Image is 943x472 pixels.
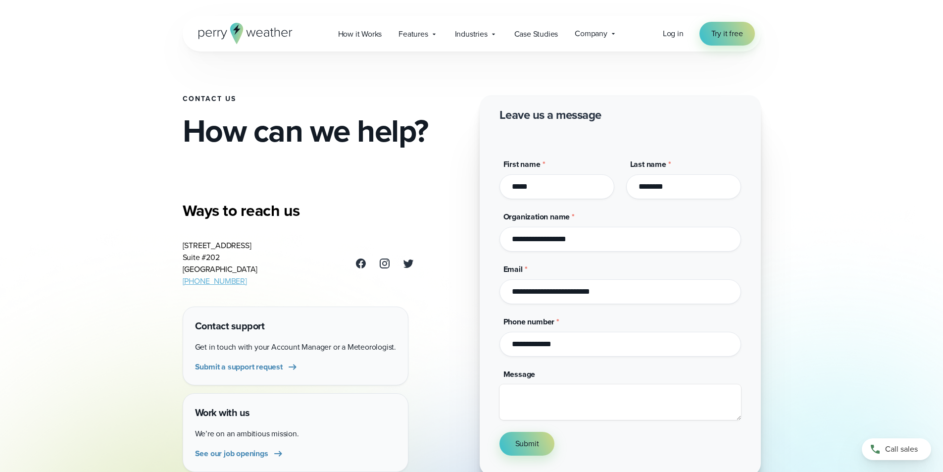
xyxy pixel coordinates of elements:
[183,240,258,287] address: [STREET_ADDRESS] Suite #202 [GEOGRAPHIC_DATA]
[455,28,488,40] span: Industries
[398,28,428,40] span: Features
[515,438,539,450] span: Submit
[503,316,555,327] span: Phone number
[183,275,247,287] a: [PHONE_NUMBER]
[195,341,396,353] p: Get in touch with your Account Manager or a Meteorologist.
[195,361,298,373] a: Submit a support request
[195,361,283,373] span: Submit a support request
[499,432,555,456] button: Submit
[499,107,601,123] h2: Leave us a message
[195,448,268,460] span: See our job openings
[338,28,382,40] span: How it Works
[663,28,684,40] a: Log in
[195,428,396,440] p: We’re on an ambitious mission.
[195,448,284,460] a: See our job openings
[699,22,755,46] a: Try it free
[183,95,464,103] h1: Contact Us
[183,115,464,147] h2: How can we help?
[195,319,396,333] h4: Contact support
[862,438,931,460] a: Call sales
[503,263,523,275] span: Email
[630,158,666,170] span: Last name
[575,28,607,40] span: Company
[503,368,536,380] span: Message
[885,443,918,455] span: Call sales
[514,28,558,40] span: Case Studies
[330,24,391,44] a: How it Works
[503,211,570,222] span: Organization name
[711,28,743,40] span: Try it free
[195,406,396,420] h4: Work with us
[506,24,567,44] a: Case Studies
[183,201,414,220] h3: Ways to reach us
[503,158,541,170] span: First name
[663,28,684,39] span: Log in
